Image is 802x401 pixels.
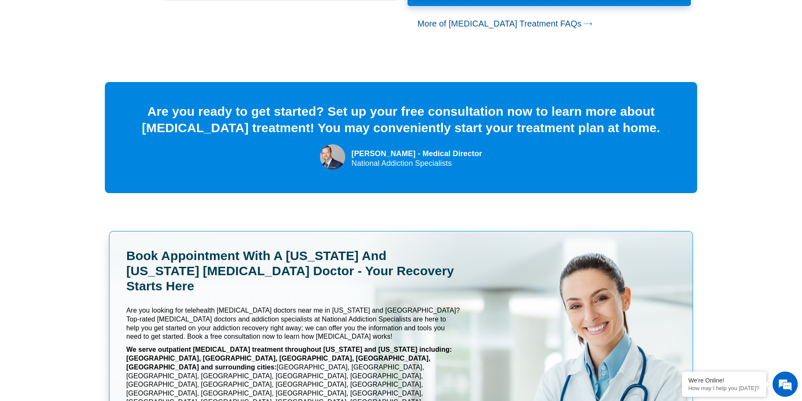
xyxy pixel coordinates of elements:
[408,14,602,34] a: More of [MEDICAL_DATA] Treatment FAQs
[352,159,482,167] div: National Addiction Specialists
[126,346,452,371] b: We serve outpatient [MEDICAL_DATA] treatment throughout [US_STATE] and [US_STATE] including: [GEO...
[408,14,691,34] div: Read more of Suboxone Treatment FAQs
[126,306,460,341] p: Are you looking for telehealth [MEDICAL_DATA] doctors near me in [US_STATE] and [GEOGRAPHIC_DATA]...
[688,377,760,384] div: We're Online!
[418,19,582,29] span: More of [MEDICAL_DATA] Treatment FAQs
[352,148,482,159] div: [PERSON_NAME] - Medical Director
[9,43,22,56] div: Navigation go back
[320,144,345,170] img: national addictiion specialists suboxone doctors dr chad elkin
[138,4,158,24] div: Minimize live chat window
[49,106,116,191] span: We're online!
[126,248,460,294] h2: Book appointment with a [US_STATE] and [US_STATE] [MEDICAL_DATA] Doctor - Your Recovery Starts Here
[4,230,160,259] textarea: Type your message and hit 'Enter'
[56,44,154,55] div: Chat with us now
[688,385,760,391] p: How may I help you today?
[117,103,685,136] div: Are you ready to get started? Set up your free consultation now to learn more about [MEDICAL_DATA...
